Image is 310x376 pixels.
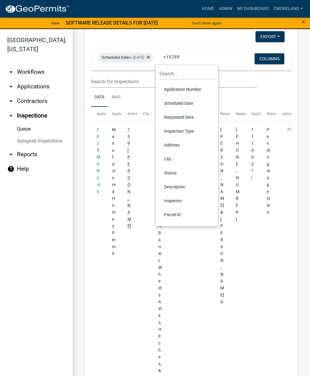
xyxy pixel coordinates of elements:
[7,151,15,158] i: arrow_drop_down
[251,112,289,116] span: Application Description
[190,18,224,28] button: Don't show again
[271,3,305,15] a: cmoreland
[97,112,115,116] span: Application
[215,107,230,121] datatable-header-cell: Requestor Name
[127,112,141,116] span: Address
[91,107,106,121] datatable-header-cell: Application
[220,112,248,116] span: Requestor Name
[158,51,184,62] a: + Filter
[102,55,129,60] span: Scheduled Date
[7,97,15,105] i: arrow_drop_down
[159,180,215,194] li: Description
[302,18,305,25] button: Close
[66,20,158,26] strong: SOFTWARE RELEASE DETAILS FOR [DATE]
[7,68,15,76] i: arrow_drop_down
[143,112,149,116] span: City
[230,107,246,121] datatable-header-cell: Requestor Phone
[220,127,224,304] span: McDaniel Michael C & Jody A
[267,112,277,116] span: Status
[112,112,140,116] span: Application Type
[7,112,15,119] i: arrow_drop_up
[282,112,295,116] span: Actions
[236,112,264,116] span: Requestor Phone
[255,53,284,64] button: Columns
[216,3,235,15] a: Admin
[267,127,270,215] span: Pending Inspection
[159,138,215,152] li: Address
[246,107,261,121] datatable-header-cell: Application Description
[106,107,122,121] datatable-header-cell: Application Type
[159,82,215,96] li: Application Number
[127,127,131,229] span: 139 GREGORY LN
[261,107,276,121] datatable-header-cell: Status
[98,53,153,62] div: is [DATE]
[122,107,137,121] datatable-header-cell: Address
[256,31,285,42] button: Export
[235,3,271,15] a: My Dashboard
[282,126,307,141] button: Action
[91,75,257,88] input: Search for inspections
[159,110,215,124] li: Requested Date
[49,18,62,28] a: View
[159,152,215,166] li: City
[236,127,239,222] span: 912 240-0608
[137,107,153,121] datatable-header-cell: City
[159,68,215,80] input: Search...
[159,96,215,110] li: Scheduled Date
[91,88,108,107] a: Data
[159,208,215,222] li: Parcel ID
[153,107,168,121] datatable-header-cell: Inspection Type
[159,124,215,138] li: Inspection Type
[276,107,292,121] datatable-header-cell: Actions
[302,18,305,26] span: ×
[7,83,15,90] i: arrow_drop_down
[159,166,215,180] li: Status
[112,127,116,256] span: Manufactured Homes Permit
[200,3,216,15] a: Home
[108,88,124,107] a: Map
[251,127,254,180] span: 111A021 |
[159,194,215,208] li: Inspector
[97,127,100,194] a: 2025-MANU-43
[7,165,15,173] i: help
